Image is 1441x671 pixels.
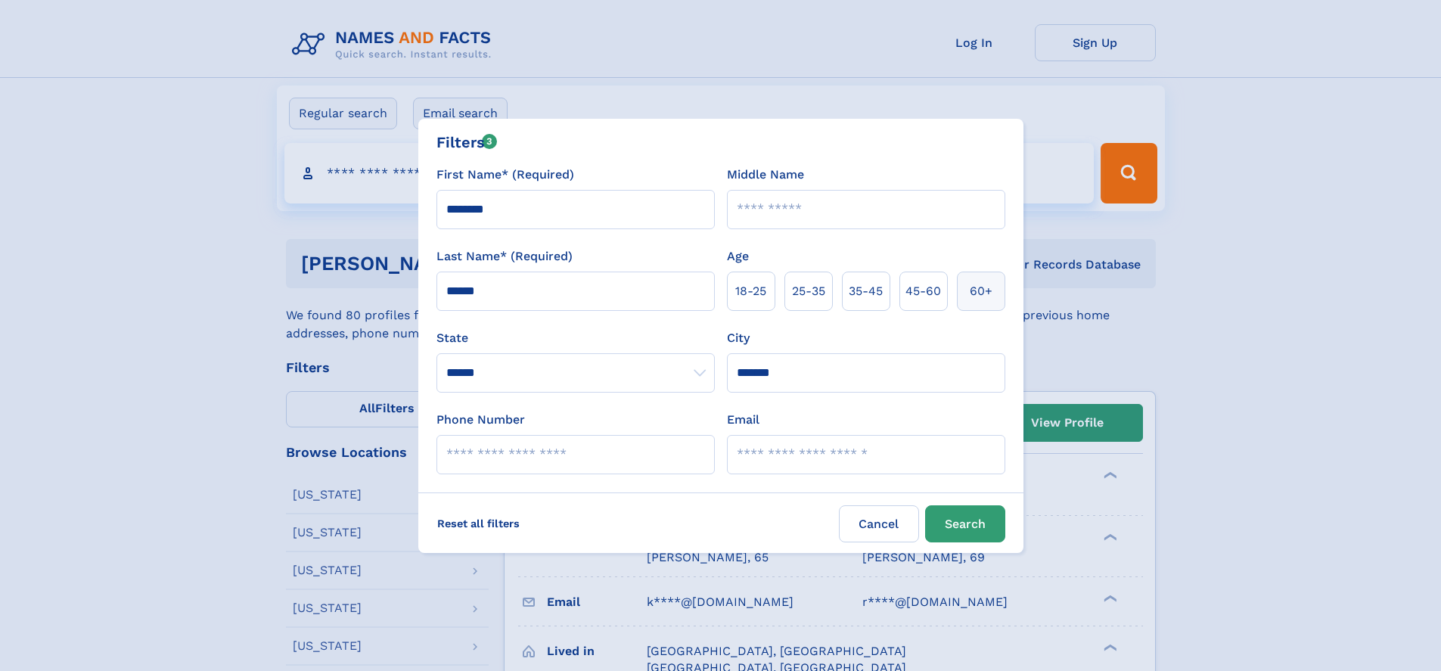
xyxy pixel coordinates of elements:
label: Cancel [839,505,919,542]
label: Reset all filters [427,505,530,542]
label: Age [727,247,749,266]
span: 60+ [970,282,992,300]
span: 45‑60 [905,282,941,300]
label: City [727,329,750,347]
button: Search [925,505,1005,542]
span: 18‑25 [735,282,766,300]
label: First Name* (Required) [436,166,574,184]
label: Email [727,411,759,429]
label: Middle Name [727,166,804,184]
span: 35‑45 [849,282,883,300]
label: State [436,329,715,347]
span: 25‑35 [792,282,825,300]
label: Last Name* (Required) [436,247,573,266]
div: Filters [436,131,498,154]
label: Phone Number [436,411,525,429]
